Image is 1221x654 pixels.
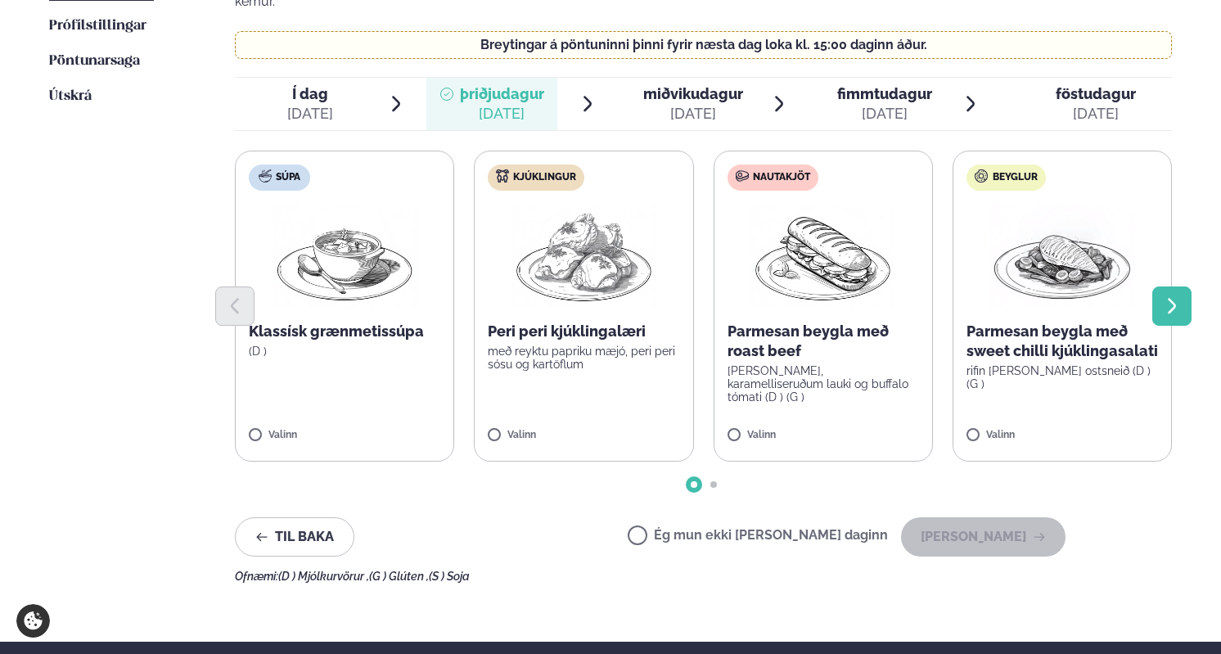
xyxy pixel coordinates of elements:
span: (D ) Mjólkurvörur , [278,570,369,583]
p: (D ) [249,345,440,358]
span: þriðjudagur [460,85,544,102]
span: Pöntunarsaga [49,54,140,68]
p: Breytingar á pöntuninni þinni fyrir næsta dag loka kl. 15:00 daginn áður. [252,38,1156,52]
span: (S ) Soja [429,570,470,583]
img: chicken.svg [496,169,509,183]
p: Klassísk grænmetissúpa [249,322,440,341]
p: Peri peri kjúklingalæri [488,322,679,341]
span: Í dag [287,84,333,104]
span: fimmtudagur [837,85,932,102]
div: [DATE] [287,104,333,124]
span: miðvikudagur [643,85,743,102]
p: [PERSON_NAME], karamelliseruðum lauki og buffalo tómati (D ) (G ) [728,364,919,404]
button: Previous slide [215,286,255,326]
a: Útskrá [49,87,92,106]
img: Panini.png [751,204,895,309]
span: föstudagur [1056,85,1136,102]
span: Nautakjöt [753,171,810,184]
img: soup.svg [259,169,272,183]
button: Next slide [1152,286,1192,326]
div: Ofnæmi: [235,570,1172,583]
button: Til baka [235,517,354,557]
div: [DATE] [460,104,544,124]
p: með reyktu papriku mæjó, peri peri sósu og kartöflum [488,345,679,371]
p: Parmesan beygla með roast beef [728,322,919,361]
img: beef.svg [736,169,749,183]
span: Prófílstillingar [49,19,146,33]
span: Beyglur [993,171,1038,184]
span: Go to slide 2 [710,481,717,488]
a: Cookie settings [16,604,50,638]
div: [DATE] [837,104,932,124]
img: bagle-new-16px.svg [975,169,989,183]
button: [PERSON_NAME] [901,517,1066,557]
span: Go to slide 1 [691,481,697,488]
div: [DATE] [1056,104,1136,124]
img: Chicken-thighs.png [512,204,656,309]
a: Pöntunarsaga [49,52,140,71]
div: [DATE] [643,104,743,124]
span: Útskrá [49,89,92,103]
p: rifin [PERSON_NAME] ostsneið (D ) (G ) [966,364,1158,390]
span: Kjúklingur [513,171,576,184]
span: Súpa [276,171,300,184]
p: Parmesan beygla með sweet chilli kjúklingasalati [966,322,1158,361]
img: Soup.png [273,204,417,309]
img: Chicken-breast.png [990,204,1134,309]
span: (G ) Glúten , [369,570,429,583]
a: Prófílstillingar [49,16,146,36]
